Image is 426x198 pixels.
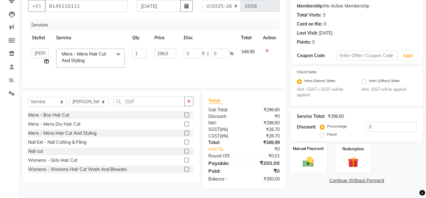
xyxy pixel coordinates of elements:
div: Points: [297,39,311,46]
input: Search or Scan [113,97,185,106]
div: ( ) [204,126,244,133]
div: ₹26.70 [244,133,285,139]
div: Womens - Girls Hair Cut [28,157,77,164]
div: Round Off: [204,153,244,159]
label: Fixed [327,132,336,137]
div: ₹296.60 [244,107,285,113]
a: x [85,58,87,63]
span: CGST [208,133,220,139]
span: Total [208,97,223,104]
div: ₹350.00 [244,176,285,182]
small: Hint : IGST will be applied [361,87,417,92]
div: 0 [312,39,315,46]
input: Enter Offer / Coupon Code [337,51,397,60]
span: 9% [221,133,227,138]
div: Mens - Boy Hair Cut [28,112,69,118]
div: Nail cut [28,148,43,155]
label: Redemption [342,146,364,152]
th: Action [259,31,280,45]
div: [DATE] [319,30,332,36]
div: Womens - Womens Hair Cut Wash And Blowdry [28,166,127,173]
div: Nail Ext - Nail Cutting & Filing [28,139,86,146]
div: 0 [324,21,326,27]
label: Percentage [327,123,347,129]
div: Total Visits: [297,12,322,18]
th: Service [52,31,128,45]
div: Total: [204,139,244,146]
th: Disc [180,31,237,45]
div: ₹0.01 [244,153,285,159]
a: Add Tip [204,146,251,152]
th: Price [151,31,180,45]
div: ₹0 [251,146,284,152]
div: 3 [323,12,325,18]
label: Client State [297,69,317,75]
div: Coupon Code [297,52,337,59]
div: Discount: [204,113,244,120]
span: 349.99 [241,49,254,55]
div: Payable: [204,159,244,167]
img: _gift.svg [345,156,362,169]
span: | [207,51,209,57]
div: No Active Membership [297,3,417,9]
div: Card on file: [297,21,322,27]
div: ₹0 [244,113,285,120]
label: Intra (Same) State [304,78,336,85]
th: Total [237,31,259,45]
div: ₹26.70 [244,126,285,133]
div: Paid: [204,167,244,175]
div: ₹0 [244,167,285,175]
div: Balance : [204,176,244,182]
a: Continue Without Payment [292,177,422,184]
span: Mens - Mens Hair Cut And Styling [62,51,106,63]
span: F [202,51,205,57]
div: Net: [204,120,244,126]
span: SGST [208,127,220,132]
div: Membership: [297,3,324,9]
small: Hint : CGST + SGST will be applied [297,87,352,98]
th: Qty [128,31,151,45]
div: Last Visit: [297,30,318,36]
span: % [230,51,234,57]
th: Stylist [28,31,52,45]
label: Inter (Other) State [369,78,400,85]
div: Discount: [297,124,316,130]
div: Mens - Mens Hair Cut And Styling [28,130,96,137]
button: Apply [399,51,417,60]
div: ₹296.60 [244,120,285,126]
div: Mens - Mens Dry Hair Cut [28,121,80,128]
img: _cash.svg [299,156,317,168]
div: Sub Total: [204,107,244,113]
span: 9% [221,127,227,132]
div: Service Total: [297,113,325,120]
div: ₹296.60 [328,113,344,120]
div: ₹349.99 [244,139,285,146]
div: ( ) [204,133,244,139]
label: Manual Payment [293,146,324,152]
div: Services [29,19,284,31]
div: ₹350.00 [244,159,285,167]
